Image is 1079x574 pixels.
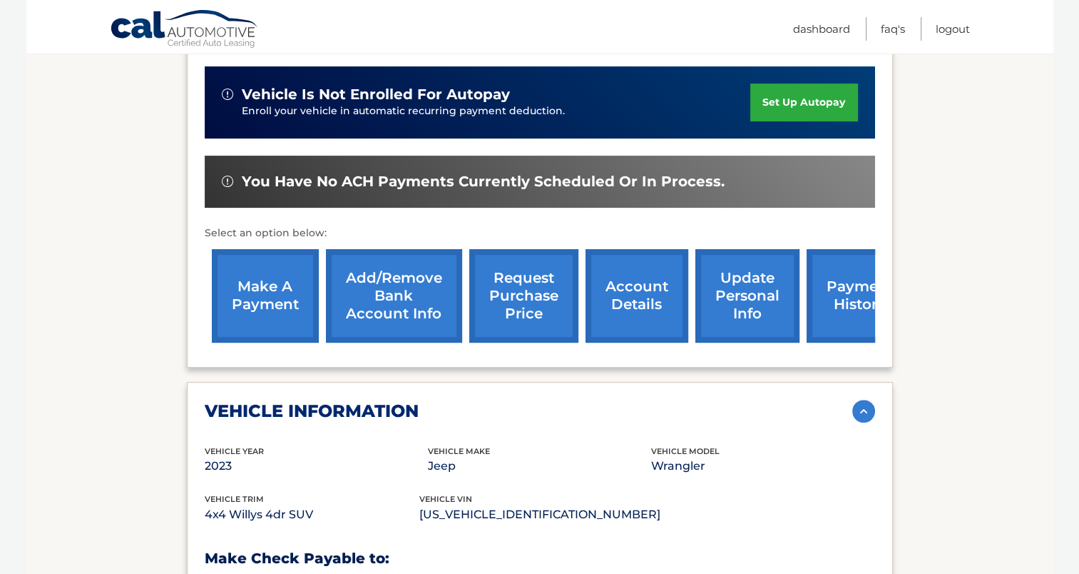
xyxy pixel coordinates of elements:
[205,446,264,456] span: vehicle Year
[326,249,462,343] a: Add/Remove bank account info
[852,400,875,423] img: accordion-active.svg
[750,84,857,121] a: set up autopay
[419,505,660,525] p: [US_VEHICLE_IDENTIFICATION_NUMBER]
[242,104,751,119] p: Enroll your vehicle in automatic recurring payment deduction.
[212,249,319,343] a: make a payment
[651,456,874,476] p: Wrangler
[651,446,720,456] span: vehicle model
[807,249,914,343] a: payment history
[110,9,260,51] a: Cal Automotive
[419,494,472,504] span: vehicle vin
[881,17,905,41] a: FAQ's
[695,249,799,343] a: update personal info
[222,176,233,187] img: alert-white.svg
[242,173,725,191] span: You have no ACH payments currently scheduled or in process.
[205,456,428,476] p: 2023
[205,550,875,568] h3: Make Check Payable to:
[428,446,490,456] span: vehicle make
[585,249,688,343] a: account details
[205,505,419,525] p: 4x4 Willys 4dr SUV
[242,86,510,104] span: vehicle is not enrolled for autopay
[793,17,850,41] a: Dashboard
[936,17,970,41] a: Logout
[428,456,651,476] p: Jeep
[205,401,419,422] h2: vehicle information
[469,249,578,343] a: request purchase price
[222,89,233,100] img: alert-white.svg
[205,494,264,504] span: vehicle trim
[205,225,875,242] p: Select an option below:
